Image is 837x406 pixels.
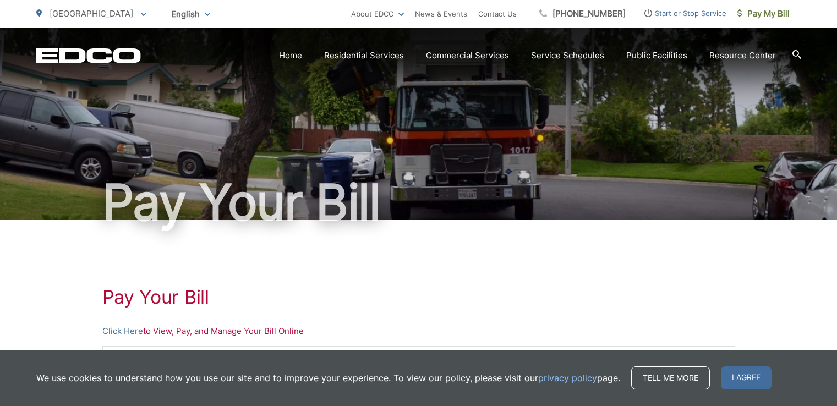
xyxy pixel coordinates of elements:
[721,366,772,389] span: I agree
[631,366,710,389] a: Tell me more
[351,7,404,20] a: About EDCO
[36,175,801,230] h1: Pay Your Bill
[36,48,141,63] a: EDCD logo. Return to the homepage.
[50,8,133,19] span: [GEOGRAPHIC_DATA]
[415,7,467,20] a: News & Events
[102,325,735,338] p: to View, Pay, and Manage Your Bill Online
[538,371,597,385] a: privacy policy
[709,49,776,62] a: Resource Center
[426,49,509,62] a: Commercial Services
[279,49,302,62] a: Home
[102,325,143,338] a: Click Here
[36,371,620,385] p: We use cookies to understand how you use our site and to improve your experience. To view our pol...
[163,4,218,24] span: English
[531,49,604,62] a: Service Schedules
[324,49,404,62] a: Residential Services
[626,49,687,62] a: Public Facilities
[102,286,735,308] h1: Pay Your Bill
[737,7,790,20] span: Pay My Bill
[478,7,517,20] a: Contact Us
